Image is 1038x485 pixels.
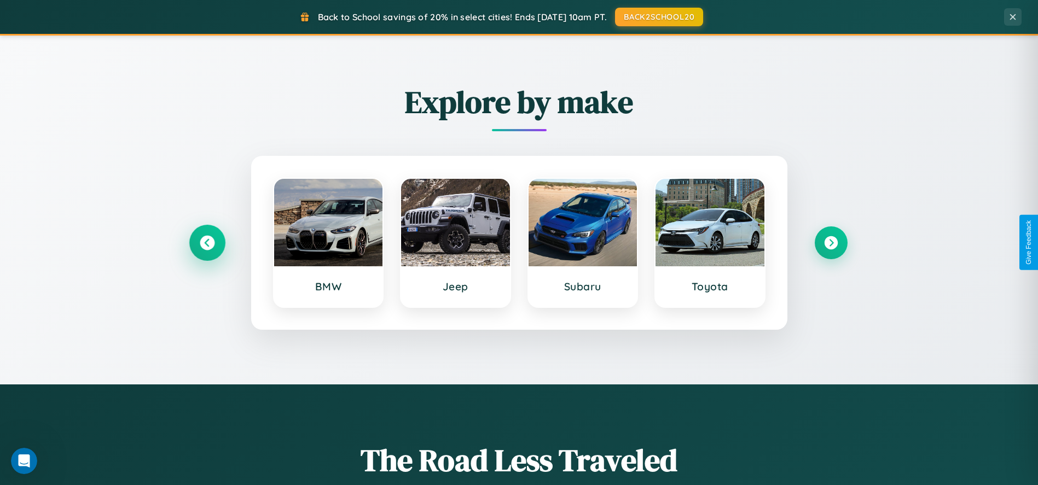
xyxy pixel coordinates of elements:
h3: BMW [285,280,372,293]
h2: Explore by make [191,81,848,123]
h3: Toyota [666,280,753,293]
span: Back to School savings of 20% in select cities! Ends [DATE] 10am PT. [318,11,607,22]
button: BACK2SCHOOL20 [615,8,703,26]
h3: Jeep [412,280,499,293]
iframe: Intercom live chat [11,448,37,474]
div: Give Feedback [1025,220,1033,265]
h3: Subaru [540,280,627,293]
h1: The Road Less Traveled [191,439,848,481]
